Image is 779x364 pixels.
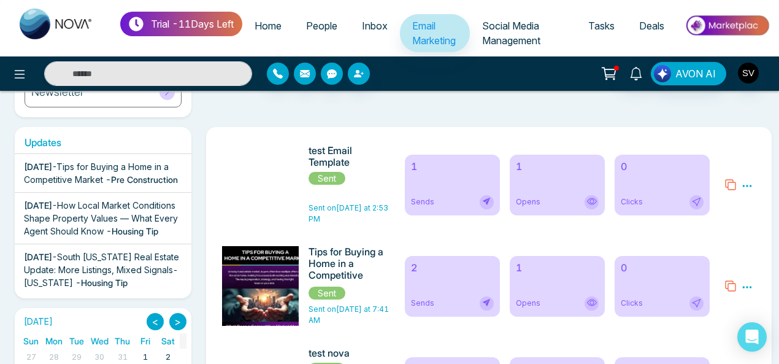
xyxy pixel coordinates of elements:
[411,262,494,274] h6: 2
[159,333,177,349] a: Saturday
[411,161,494,172] h6: 1
[169,313,186,330] button: >
[639,20,664,32] span: Deals
[482,20,540,47] span: Social Media Management
[75,277,128,288] span: - Housing Tip
[309,145,390,168] h6: test Email Template
[24,200,178,236] span: How Local Market Conditions Shape Property Values — What Every Agent Should Know
[651,62,726,85] button: AVON AI
[255,20,282,32] span: Home
[470,14,576,52] a: Social Media Management
[43,333,65,349] a: Monday
[24,250,182,289] div: -
[106,226,158,236] span: - Housing Tip
[24,161,169,185] span: Tips for Buying a Home in a Competitive Market
[151,17,234,31] p: Trial - 11 Days Left
[20,317,53,327] h2: [DATE]
[309,287,345,300] span: Sent
[400,14,470,52] a: Email Marketing
[621,161,704,172] h6: 0
[516,196,540,207] span: Opens
[411,298,434,309] span: Sends
[88,333,111,349] a: Wednesday
[588,20,615,32] span: Tasks
[309,203,388,223] span: Sent on [DATE] at 2:53 PM
[138,333,153,349] a: Friday
[516,161,599,172] h6: 1
[516,262,599,274] h6: 1
[654,65,671,82] img: Lead Flow
[106,174,178,185] span: - Pre Construction
[294,14,350,37] a: People
[516,298,540,309] span: Opens
[67,333,86,349] a: Tuesday
[738,63,759,83] img: User Avatar
[737,322,767,352] div: Open Intercom Messenger
[24,160,182,186] div: -
[576,14,627,37] a: Tasks
[350,14,400,37] a: Inbox
[309,304,389,325] span: Sent on [DATE] at 7:41 AM
[412,20,456,47] span: Email Marketing
[112,333,132,349] a: Thursday
[362,20,388,32] span: Inbox
[621,298,643,309] span: Clicks
[24,200,52,211] span: [DATE]
[24,252,52,262] span: [DATE]
[24,161,52,172] span: [DATE]
[683,12,772,39] img: Market-place.gif
[306,20,337,32] span: People
[147,313,164,330] button: <
[31,85,84,99] h6: Newsletter
[309,172,345,185] span: Sent
[675,66,716,81] span: AVON AI
[309,347,390,359] h6: test nova
[179,152,351,157] img: novacrm
[179,355,351,360] img: novacrm
[309,246,390,283] h6: Tips for Buying a Home in a Competitive Market
[24,199,182,238] div: -
[621,262,704,274] h6: 0
[627,14,677,37] a: Deals
[21,333,41,349] a: Sunday
[242,14,294,37] a: Home
[621,196,643,207] span: Clicks
[15,137,191,149] h6: Updates
[24,252,179,288] span: South [US_STATE] Real Estate Update: More Listings, Mixed Signals-[US_STATE]
[20,9,93,39] img: Nova CRM Logo
[411,196,434,207] span: Sends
